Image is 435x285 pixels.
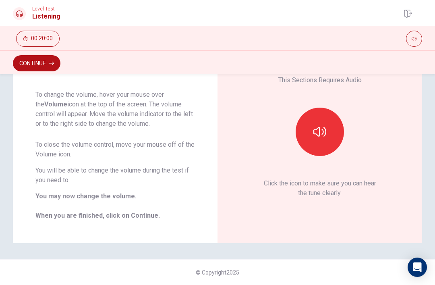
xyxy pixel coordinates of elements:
[35,90,195,129] p: To change the volume, hover your mouse over the icon at the top of the screen. The volume control...
[278,75,362,85] p: This Sections Requires Audio
[16,31,60,47] button: 00:20:00
[13,55,60,71] button: Continue
[31,35,53,42] span: 00:20:00
[196,269,239,276] span: © Copyright 2025
[35,140,195,159] p: To close the volume control, move your mouse off of the Volume icon.
[32,12,60,21] h1: Listening
[44,100,67,108] strong: Volume
[408,258,427,277] div: Open Intercom Messenger
[35,166,195,185] p: You will be able to change the volume during the test if you need to.
[264,179,376,198] p: Click the icon to make sure you can hear the tune clearly.
[35,192,160,219] b: You may now change the volume. When you are finished, click on Continue.
[32,6,60,12] span: Level Test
